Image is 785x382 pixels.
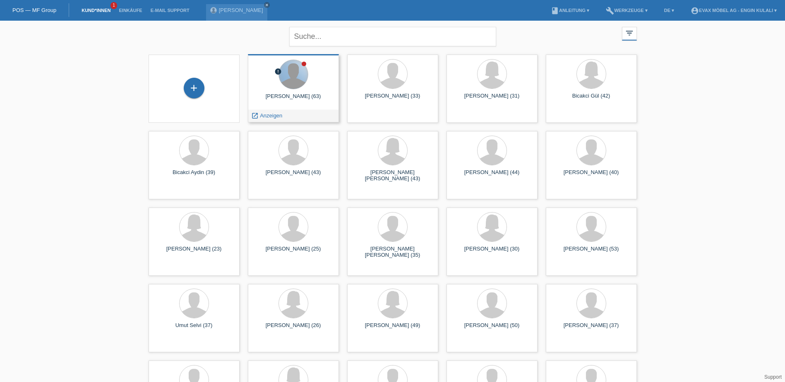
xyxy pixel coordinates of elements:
[289,27,496,46] input: Suche...
[264,2,270,8] a: close
[115,8,146,13] a: Einkäufe
[602,8,652,13] a: buildWerkzeuge ▾
[274,68,282,76] div: Zurückgewiesen
[687,8,781,13] a: account_circleEVAX Möbel AG - Engin Kulali ▾
[274,68,282,75] i: error
[354,322,432,335] div: [PERSON_NAME] (49)
[453,322,531,335] div: [PERSON_NAME] (50)
[691,7,699,15] i: account_circle
[219,7,263,13] a: [PERSON_NAME]
[265,3,269,7] i: close
[155,246,233,259] div: [PERSON_NAME] (23)
[547,8,593,13] a: bookAnleitung ▾
[551,7,559,15] i: book
[552,169,630,182] div: [PERSON_NAME] (40)
[606,7,614,15] i: build
[552,322,630,335] div: [PERSON_NAME] (37)
[12,7,56,13] a: POS — MF Group
[155,322,233,335] div: Umut Selvi (37)
[354,93,432,106] div: [PERSON_NAME] (33)
[251,112,259,119] i: launch
[453,246,531,259] div: [PERSON_NAME] (30)
[552,93,630,106] div: Bicakci Gül (42)
[251,112,283,119] a: launch Anzeigen
[254,169,332,182] div: [PERSON_NAME] (43)
[254,93,332,106] div: [PERSON_NAME] (63)
[660,8,678,13] a: DE ▾
[354,169,432,182] div: [PERSON_NAME] [PERSON_NAME] (43)
[453,93,531,106] div: [PERSON_NAME] (31)
[354,246,432,259] div: [PERSON_NAME] [PERSON_NAME] (35)
[184,81,204,95] div: Kund*in hinzufügen
[155,169,233,182] div: Bicakci Aydin (39)
[254,246,332,259] div: [PERSON_NAME] (25)
[260,112,282,119] span: Anzeigen
[77,8,115,13] a: Kund*innen
[552,246,630,259] div: [PERSON_NAME] (53)
[625,29,634,38] i: filter_list
[764,374,782,380] a: Support
[110,2,117,9] span: 1
[453,169,531,182] div: [PERSON_NAME] (44)
[146,8,194,13] a: E-Mail Support
[254,322,332,335] div: [PERSON_NAME] (26)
